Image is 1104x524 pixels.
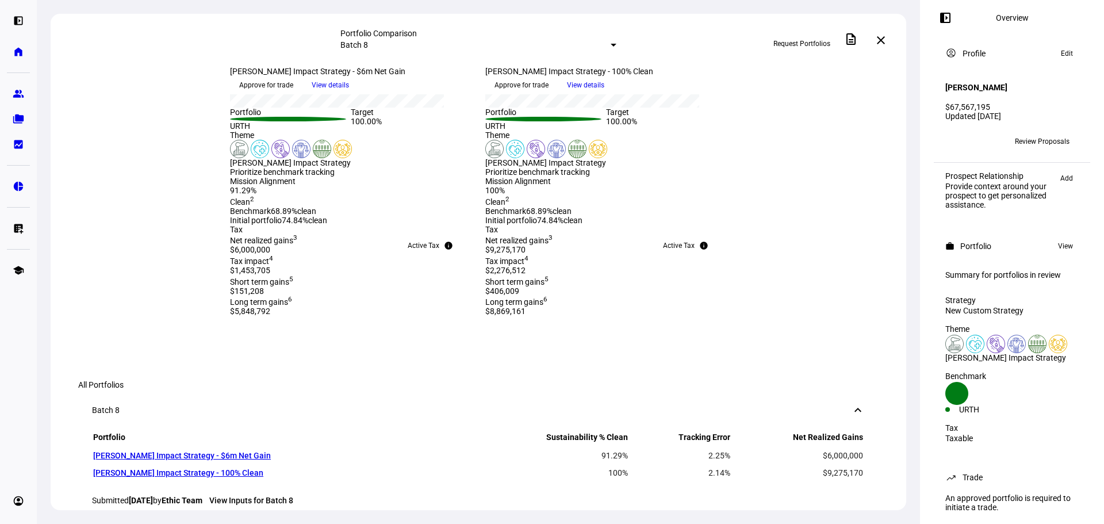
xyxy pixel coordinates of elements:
eth-mat-symbol: group [13,88,24,100]
span: 68.89% clean [271,206,316,216]
td: 91.29% [478,447,628,464]
strong: [DATE] [129,496,153,505]
div: $9,275,170 [485,245,727,254]
span: Benchmark [230,206,271,216]
img: corporateEthics.custom.svg [589,140,607,158]
img: corporateEthics.custom.svg [333,140,352,158]
img: healthWellness.colored.svg [506,140,524,158]
div: [PERSON_NAME] Impact Strategy [945,353,1079,362]
span: 68.89% clean [526,206,572,216]
img: sustainableAgriculture.colored.svg [568,140,586,158]
eth-mat-symbol: list_alt_add [13,223,24,234]
eth-mat-symbol: school [13,265,24,276]
mat-icon: close [874,33,888,47]
span: Tax impact [485,257,528,266]
div: $6,000,000 [230,245,471,254]
mat-icon: account_circle [945,47,957,59]
div: [PERSON_NAME] Impact Strategy [485,158,727,167]
eth-mat-symbol: folder_copy [13,113,24,125]
div: Portfolio [485,108,606,117]
a: View details [302,80,358,89]
div: 100% [485,186,727,195]
div: New Custom Strategy [945,306,1079,315]
img: sustainableAgriculture.colored.svg [313,140,331,158]
img: poverty.colored.svg [987,335,1005,353]
img: pollution.colored.svg [485,140,504,158]
span: Initial portfolio [230,216,282,225]
div: An approved portfolio is required to initiate a trade. [938,489,1086,517]
div: Updated [DATE] [945,112,1079,121]
eth-panel-overview-card-header: Trade [945,471,1079,484]
td: $9,275,170 [732,465,864,481]
span: Clean [230,197,254,206]
div: Tax [230,225,471,234]
div: Theme [230,131,471,140]
div: Tax [485,225,727,234]
eth-panel-overview-card-header: Portfolio [945,239,1079,253]
span: Net realized gains [485,236,553,245]
button: View details [558,77,614,94]
span: Review Proposals [1015,132,1069,151]
div: Benchmark [945,372,1079,381]
span: Clean [485,197,509,206]
img: democracy.colored.svg [1007,335,1026,353]
button: View details [302,77,358,94]
sup: 6 [543,296,547,304]
div: Summary for portfolios in review [945,270,1079,280]
div: URTH [230,121,351,131]
img: poverty.colored.svg [271,140,290,158]
strong: Ethic Team [162,496,202,505]
mat-select-trigger: Batch 8 [340,40,368,49]
span: Add [1060,171,1073,185]
div: $8,869,161 [485,307,727,316]
mat-icon: keyboard_arrow_down [851,403,865,417]
a: folder_copy [7,108,30,131]
span: Benchmark [485,206,526,216]
button: View [1052,239,1079,253]
div: Taxable [945,434,1079,443]
a: home [7,40,30,63]
span: MS [949,137,960,146]
th: Net Realized Gains [732,432,864,446]
div: $151,208 [230,286,471,296]
a: pie_chart [7,175,30,198]
div: Prioritize benchmark tracking [230,167,471,177]
div: Profile [963,49,986,58]
a: bid_landscape [7,133,30,156]
eth-mat-symbol: bid_landscape [13,139,24,150]
img: poverty.colored.svg [527,140,545,158]
img: pollution.colored.svg [230,140,248,158]
div: All Portfolios [78,380,879,389]
mat-icon: left_panel_open [938,11,952,25]
button: Review Proposals [1006,132,1079,151]
td: $6,000,000 [732,447,864,464]
div: Theme [945,324,1079,334]
th: Portfolio [93,432,477,446]
sup: 4 [524,254,528,262]
span: Approve for trade [239,76,293,94]
img: healthWellness.colored.svg [966,335,984,353]
a: group [7,82,30,105]
a: View Inputs for Batch 8 [209,496,293,505]
eth-mat-symbol: account_circle [13,495,24,507]
img: corporateEthics.custom.svg [1049,335,1067,353]
a: [PERSON_NAME] Impact Strategy - 100% Clean [93,468,263,477]
div: URTH [485,121,606,131]
span: Initial portfolio [485,216,537,225]
div: Portfolio Comparison [340,29,616,38]
img: pollution.colored.svg [945,335,964,353]
div: Target [351,108,471,117]
div: [PERSON_NAME] Impact Strategy - $6m Net Gain [230,67,471,76]
button: Edit [1055,47,1079,60]
mat-icon: work [945,242,954,251]
span: Net realized gains [230,236,297,245]
td: 100% [478,465,628,481]
span: Short term gains [485,277,549,286]
span: Request Portfolios [773,35,830,53]
sup: 3 [293,234,297,242]
th: Tracking Error [630,432,731,446]
button: Add [1055,171,1079,185]
img: sustainableAgriculture.colored.svg [1028,335,1046,353]
div: $5,848,792 [230,307,471,316]
div: Mission Alignment [485,177,727,186]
